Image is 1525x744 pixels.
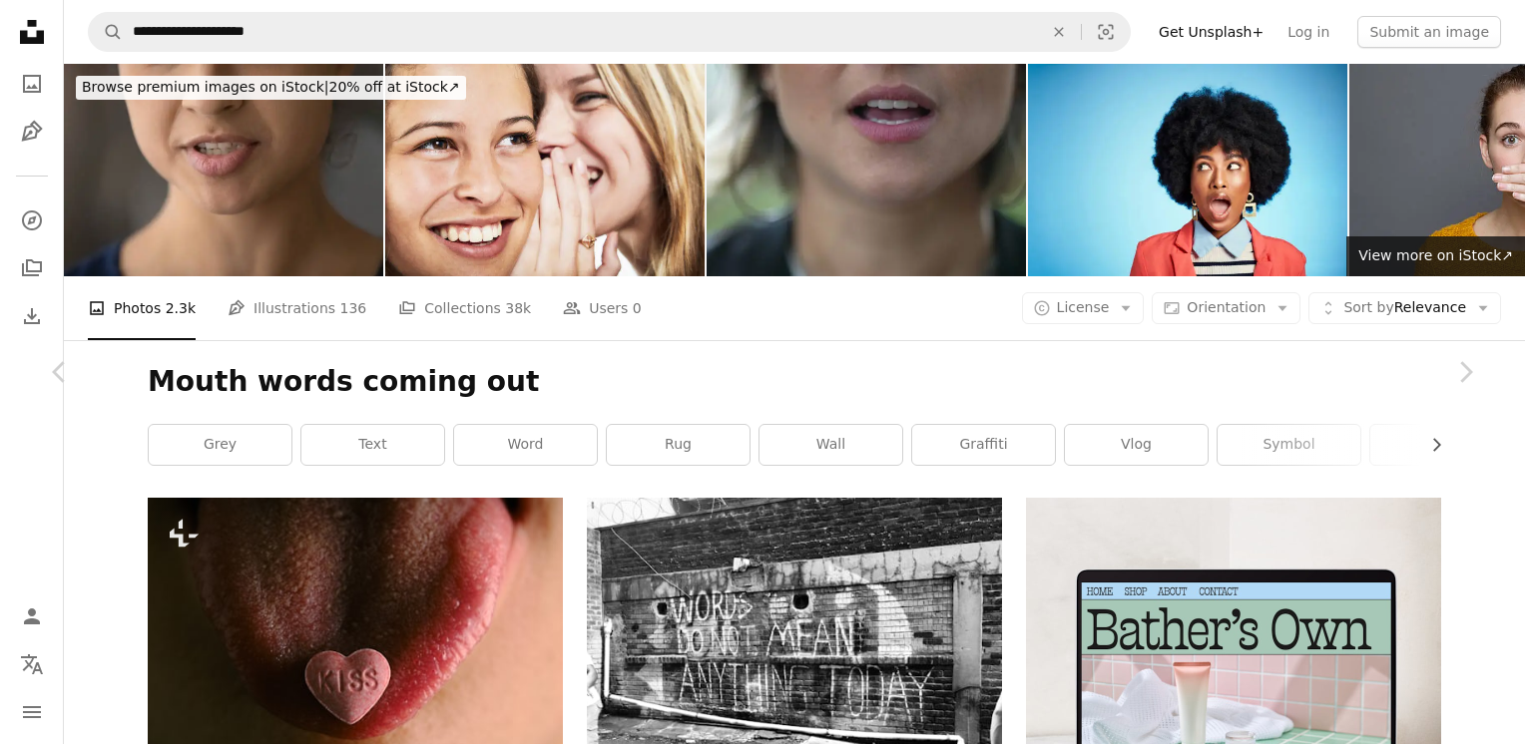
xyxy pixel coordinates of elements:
a: Collections [12,248,52,288]
a: rug [607,425,750,465]
form: Find visuals sitewide [88,12,1131,52]
a: Explore [12,200,52,240]
a: Log in [1275,16,1341,48]
button: Search Unsplash [89,13,123,51]
span: View more on iStock ↗ [1358,247,1513,263]
img: Mockup, wow and black woman with surprise face, afro hair and retro or vintage business fashion s... [1028,64,1347,276]
a: grayscale photo of graffiti on wall [587,644,1002,662]
button: Submit an image [1357,16,1501,48]
a: wall [760,425,902,465]
a: Next [1405,276,1525,468]
button: Clear [1037,13,1081,51]
a: word [454,425,597,465]
a: symbol [1218,425,1360,465]
a: graffiti [912,425,1055,465]
a: Get Unsplash+ [1147,16,1275,48]
button: Orientation [1152,292,1300,324]
span: 136 [340,297,367,319]
span: Relevance [1343,298,1466,318]
button: Menu [12,692,52,732]
img: Close up of ethnic woman lips talk [64,64,383,276]
a: text [301,425,444,465]
button: Visual search [1082,13,1130,51]
a: Heart shaped candy with kiss text on tongue [148,626,563,644]
a: Collections 38k [398,276,531,340]
a: View more on iStock↗ [1346,236,1525,276]
a: Log in / Sign up [12,596,52,636]
button: License [1022,292,1145,324]
a: vlog [1065,425,1208,465]
button: Sort byRelevance [1308,292,1501,324]
a: Photos [12,64,52,104]
a: Illustrations [12,112,52,152]
span: Browse premium images on iStock | [82,79,328,95]
img: Woman mouth speaking to camera. Girl lips close-up lips talking [707,64,1026,276]
span: Sort by [1343,299,1393,315]
img: It's a secret! Woman whispers some happy gossip to a blonde girl in her late teens [385,64,705,276]
a: Users 0 [563,276,642,340]
button: Language [12,644,52,684]
span: Orientation [1187,299,1266,315]
h1: Mouth words coming out [148,364,1441,400]
a: Illustrations 136 [228,276,366,340]
a: Browse premium images on iStock|20% off at iStock↗ [64,64,478,112]
span: License [1057,299,1110,315]
span: 38k [505,297,531,319]
a: grey [149,425,291,465]
div: 20% off at iStock ↗ [76,76,466,100]
a: lip [1370,425,1513,465]
span: 0 [633,297,642,319]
